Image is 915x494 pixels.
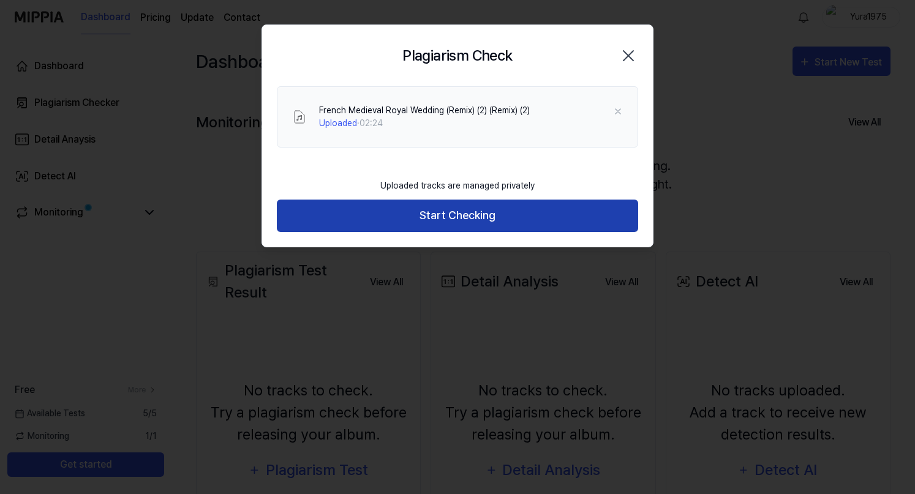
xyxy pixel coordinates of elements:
[319,117,530,130] div: · 02:24
[292,110,307,124] img: File Select
[319,104,530,117] div: French Medieval Royal Wedding (Remix) (2) (Remix) (2)
[402,45,512,67] h2: Plagiarism Check
[373,172,542,200] div: Uploaded tracks are managed privately
[319,118,357,128] span: Uploaded
[277,200,638,232] button: Start Checking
